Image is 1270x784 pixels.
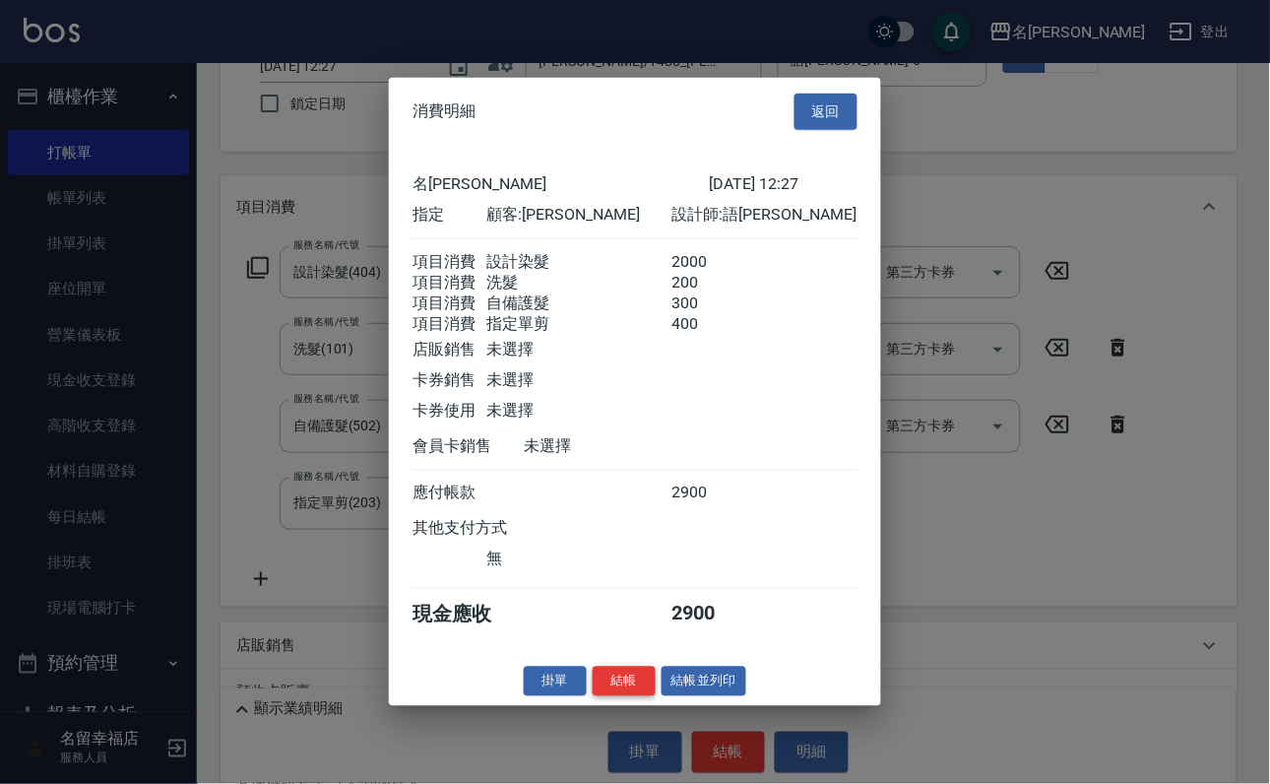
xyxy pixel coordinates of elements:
div: 設計師: 語[PERSON_NAME] [672,204,857,225]
div: 未選擇 [486,400,671,421]
div: 2900 [672,601,746,627]
div: 項目消費 [413,272,486,293]
div: 洗髮 [486,272,671,293]
div: 其他支付方式 [413,518,561,539]
div: 指定 [413,204,486,225]
div: 400 [672,313,746,334]
div: 未選擇 [486,369,671,390]
div: 200 [672,272,746,293]
span: 消費明細 [413,101,476,121]
div: 店販銷售 [413,339,486,359]
div: 卡券使用 [413,400,486,421]
button: 返回 [794,94,857,130]
div: 卡券銷售 [413,369,486,390]
div: 指定單剪 [486,313,671,334]
div: 顧客: [PERSON_NAME] [486,204,671,225]
div: 自備護髮 [486,293,671,313]
div: 未選擇 [486,339,671,359]
div: 2000 [672,251,746,272]
div: 設計染髮 [486,251,671,272]
div: 名[PERSON_NAME] [413,173,709,194]
div: 項目消費 [413,293,486,313]
button: 結帳並列印 [662,666,747,696]
div: 未選擇 [524,435,709,456]
button: 掛單 [524,666,587,696]
div: 無 [486,549,671,569]
button: 結帳 [593,666,656,696]
div: 會員卡銷售 [413,435,524,456]
div: 現金應收 [413,601,524,627]
div: 項目消費 [413,251,486,272]
div: 2900 [672,483,746,503]
div: 應付帳款 [413,483,486,503]
div: [DATE] 12:27 [709,173,857,194]
div: 項目消費 [413,313,486,334]
div: 300 [672,293,746,313]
